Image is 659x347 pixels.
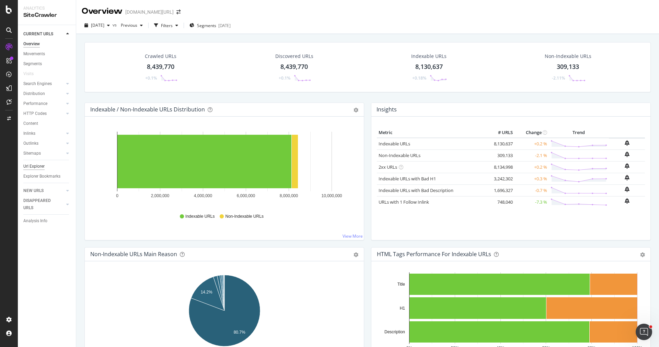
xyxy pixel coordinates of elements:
[23,150,64,157] a: Sitemaps
[552,75,565,81] div: -2.11%
[23,50,45,58] div: Movements
[640,252,645,257] div: gear
[23,31,64,38] a: CURRENT URLS
[118,22,137,28] span: Previous
[280,193,298,198] text: 8,000,000
[23,217,71,225] a: Analysis Info
[515,173,549,184] td: +0.3 %
[625,198,629,204] div: bell-plus
[515,128,549,138] th: Change
[176,10,181,14] div: arrow-right-arrow-left
[23,163,71,170] a: Url Explorer
[321,193,342,198] text: 10,000,000
[91,22,104,28] span: 2025 Sep. 26th
[625,163,629,169] div: bell-plus
[379,199,429,205] a: URLs with 1 Follow Inlink
[185,214,215,219] span: Indexable URLs
[487,161,515,173] td: 8,134,998
[23,70,41,77] a: Visits
[280,62,308,71] div: 8,439,770
[400,306,405,311] text: H1
[90,128,359,207] div: A chart.
[23,60,71,68] a: Segments
[116,193,118,198] text: 0
[151,20,181,31] button: Filters
[23,40,40,48] div: Overview
[379,164,397,170] a: 2xx URLs
[549,128,609,138] th: Trend
[23,11,70,19] div: SiteCrawler
[343,233,363,239] a: View More
[23,100,64,107] a: Performance
[161,23,173,28] div: Filters
[23,31,53,38] div: CURRENT URLS
[147,62,174,71] div: 8,439,770
[23,50,71,58] a: Movements
[377,128,487,138] th: Metric
[411,53,447,60] div: Indexable URLs
[412,75,426,81] div: +0.18%
[151,193,170,198] text: 2,000,000
[23,100,47,107] div: Performance
[515,161,549,173] td: +0.2 %
[125,9,174,15] div: [DOMAIN_NAME][URL]
[23,197,64,212] a: DISAPPEARED URLS
[625,140,629,146] div: bell-plus
[354,252,358,257] div: gear
[487,196,515,208] td: 748,040
[113,22,118,28] span: vs
[90,106,205,113] div: Indexable / Non-Indexable URLs Distribution
[82,20,113,31] button: [DATE]
[23,130,64,137] a: Inlinks
[90,251,177,258] div: Non-Indexable URLs Main Reason
[636,324,652,340] iframe: Intercom live chat
[625,187,629,192] div: bell-plus
[82,5,123,17] div: Overview
[415,62,443,71] div: 8,130,637
[23,5,70,11] div: Analytics
[23,173,60,180] div: Explorer Bookmarks
[23,130,35,137] div: Inlinks
[275,53,313,60] div: Discovered URLs
[379,176,436,182] a: Indexable URLs with Bad H1
[625,152,629,157] div: bell-plus
[487,173,515,184] td: 3,242,302
[234,330,245,335] text: 80.7%
[487,138,515,150] td: 8,130,637
[515,196,549,208] td: -7.3 %
[118,20,146,31] button: Previous
[187,20,233,31] button: Segments[DATE]
[23,140,38,147] div: Outlinks
[23,120,38,127] div: Content
[515,149,549,161] td: -2.1 %
[487,128,515,138] th: # URLS
[23,110,64,117] a: HTTP Codes
[23,120,71,127] a: Content
[397,282,405,287] text: Title
[201,290,212,295] text: 14.2%
[379,187,453,193] a: Indexable URLs with Bad Description
[23,110,47,117] div: HTTP Codes
[23,197,58,212] div: DISAPPEARED URLS
[194,193,212,198] text: 4,000,000
[384,330,405,334] text: Description
[225,214,263,219] span: Non-Indexable URLs
[377,105,397,114] h4: Insights
[23,80,64,87] a: Search Engines
[515,184,549,196] td: -0.7 %
[23,163,45,170] div: Url Explorer
[557,62,579,71] div: 309,133
[23,187,64,194] a: NEW URLS
[545,53,591,60] div: Non-Indexable URLs
[218,23,231,28] div: [DATE]
[23,150,41,157] div: Sitemaps
[279,75,290,81] div: +0.1%
[145,53,176,60] div: Crawled URLs
[515,138,549,150] td: +0.2 %
[23,60,42,68] div: Segments
[23,90,64,97] a: Distribution
[625,175,629,180] div: bell-plus
[23,80,52,87] div: Search Engines
[197,23,216,28] span: Segments
[23,40,71,48] a: Overview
